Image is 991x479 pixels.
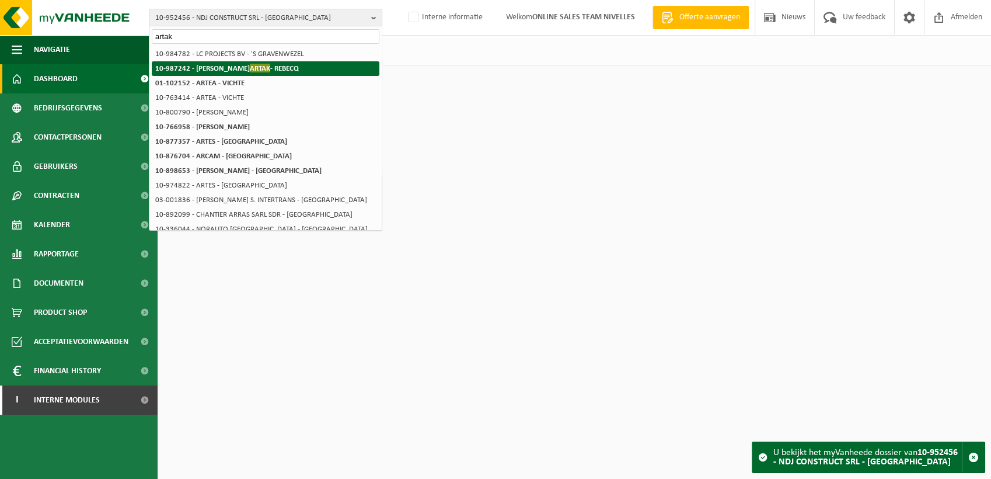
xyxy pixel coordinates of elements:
span: 10-952456 - NDJ CONSTRUCT SRL - [GEOGRAPHIC_DATA] [155,9,367,27]
label: Interne informatie [406,9,483,26]
li: 10-984782 - LC PROJECTS BV - 'S GRAVENWEZEL [152,47,379,61]
span: Interne modules [34,386,100,415]
span: Rapportage [34,239,79,269]
span: Financial History [34,356,101,386]
li: 10-800790 - [PERSON_NAME] [152,105,379,120]
strong: 10-877357 - ARTES - [GEOGRAPHIC_DATA] [155,138,287,145]
span: Navigatie [34,35,70,64]
span: ARTAK [250,64,270,72]
span: Contracten [34,181,79,210]
li: 10-974822 - ARTES - [GEOGRAPHIC_DATA] [152,178,379,193]
strong: 01-102152 - ARTEA - VICHTE [155,79,245,87]
div: U bekijkt het myVanheede dossier van [773,442,962,473]
li: 10-336044 - NORAUTO [GEOGRAPHIC_DATA] - [GEOGRAPHIC_DATA] [152,222,379,237]
span: Product Shop [34,298,87,327]
a: Offerte aanvragen [652,6,749,29]
span: Offerte aanvragen [676,12,743,23]
li: 03-001836 - [PERSON_NAME] S. INTERTRANS - [GEOGRAPHIC_DATA] [152,193,379,207]
li: 10-763414 - ARTEA - VICHTE [152,91,379,105]
span: Bedrijfsgegevens [34,93,102,123]
strong: 10-898653 - [PERSON_NAME] - [GEOGRAPHIC_DATA] [155,167,322,175]
span: Contactpersonen [34,123,102,152]
span: Documenten [34,269,83,298]
li: 10-892099 - CHANTIER ARRAS SARL SDR - [GEOGRAPHIC_DATA] [152,207,379,222]
strong: 10-766958 - [PERSON_NAME] [155,123,250,131]
span: Kalender [34,210,70,239]
strong: 10-987242 - [PERSON_NAME] - REBECQ [155,64,299,72]
button: 10-952456 - NDJ CONSTRUCT SRL - [GEOGRAPHIC_DATA] [149,9,382,26]
strong: 10-952456 - NDJ CONSTRUCT SRL - [GEOGRAPHIC_DATA] [773,448,958,467]
span: I [12,386,22,415]
span: Gebruikers [34,152,78,181]
strong: 10-876704 - ARCAM - [GEOGRAPHIC_DATA] [155,152,292,160]
span: Dashboard [34,64,78,93]
span: Acceptatievoorwaarden [34,327,128,356]
strong: ONLINE SALES TEAM NIVELLES [532,13,635,22]
input: Zoeken naar gekoppelde vestigingen [152,29,379,44]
